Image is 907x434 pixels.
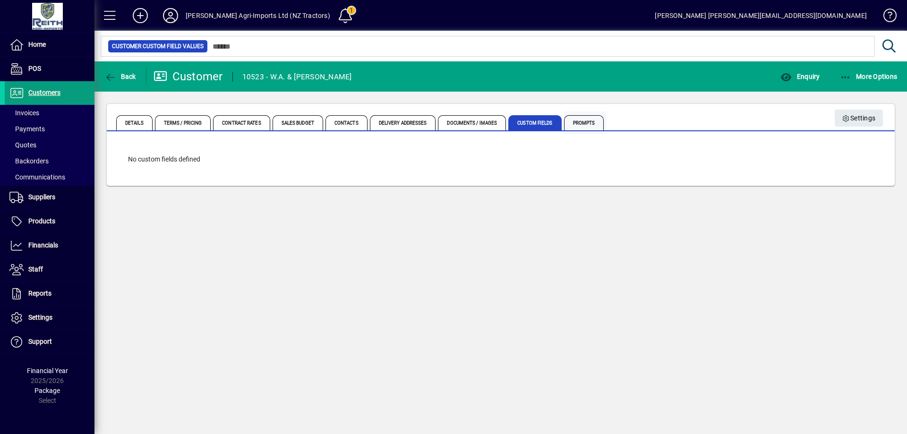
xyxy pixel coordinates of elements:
span: Reports [28,289,51,297]
div: Customer [154,69,223,84]
button: Add [125,7,155,24]
span: Sales Budget [273,115,323,130]
span: Financials [28,241,58,249]
span: Settings [28,314,52,321]
span: Package [34,387,60,394]
a: Products [5,210,94,233]
span: Staff [28,265,43,273]
div: 10523 - W.A. & [PERSON_NAME] [242,69,352,85]
span: More Options [840,73,898,80]
span: Communications [9,173,65,181]
span: Financial Year [27,367,68,374]
span: Contract Rates [213,115,270,130]
span: Settings [842,111,876,126]
button: More Options [838,68,900,85]
a: Staff [5,258,94,281]
span: Back [104,73,136,80]
span: Customers [28,89,60,96]
app-page-header-button: Back [94,68,146,85]
span: Custom Fields [508,115,561,130]
span: Details [116,115,153,130]
span: Support [28,338,52,345]
div: No custom fields defined [119,145,883,174]
span: Documents / Images [438,115,506,130]
span: Enquiry [780,73,820,80]
div: [PERSON_NAME] [PERSON_NAME][EMAIL_ADDRESS][DOMAIN_NAME] [655,8,867,23]
a: Reports [5,282,94,306]
button: Enquiry [778,68,822,85]
a: Suppliers [5,186,94,209]
div: [PERSON_NAME] Agri-Imports Ltd (NZ Tractors) [186,8,330,23]
button: Settings [835,110,883,127]
span: Suppliers [28,193,55,201]
span: Products [28,217,55,225]
button: Back [102,68,138,85]
span: Contacts [325,115,368,130]
button: Profile [155,7,186,24]
a: POS [5,57,94,81]
span: Prompts [564,115,604,130]
a: Home [5,33,94,57]
span: Quotes [9,141,36,149]
a: Settings [5,306,94,330]
a: Invoices [5,105,94,121]
span: Payments [9,125,45,133]
span: Home [28,41,46,48]
a: Financials [5,234,94,257]
span: Backorders [9,157,49,165]
a: Payments [5,121,94,137]
span: Delivery Addresses [370,115,436,130]
a: Knowledge Base [876,2,895,33]
span: Customer Custom Field Values [112,42,204,51]
span: Invoices [9,109,39,117]
a: Support [5,330,94,354]
a: Backorders [5,153,94,169]
span: POS [28,65,41,72]
a: Communications [5,169,94,185]
span: Terms / Pricing [155,115,211,130]
a: Quotes [5,137,94,153]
